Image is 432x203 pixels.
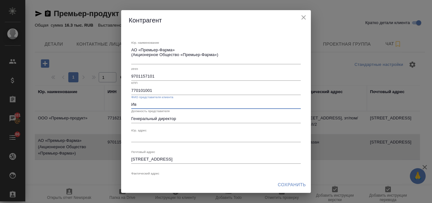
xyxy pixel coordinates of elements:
[131,67,138,71] label: ИНН
[131,95,173,98] label: ФИО представителя клиента
[131,157,301,162] textarea: [STREET_ADDRESS]
[129,17,162,24] span: Контрагент
[275,179,308,191] button: Сохранить
[131,129,146,132] label: Юр. адрес
[299,13,308,22] button: close
[131,41,159,44] label: Юр. наименование
[131,81,138,85] label: КПП
[131,110,170,113] label: Должность представителя
[131,150,155,153] label: Почтовый адрес
[131,172,159,175] label: Фактический адрес
[131,48,301,62] textarea: АО «Премьер-Фарма» (Акционерное Общество «Премьер-Фарма»)
[278,181,306,189] span: Сохранить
